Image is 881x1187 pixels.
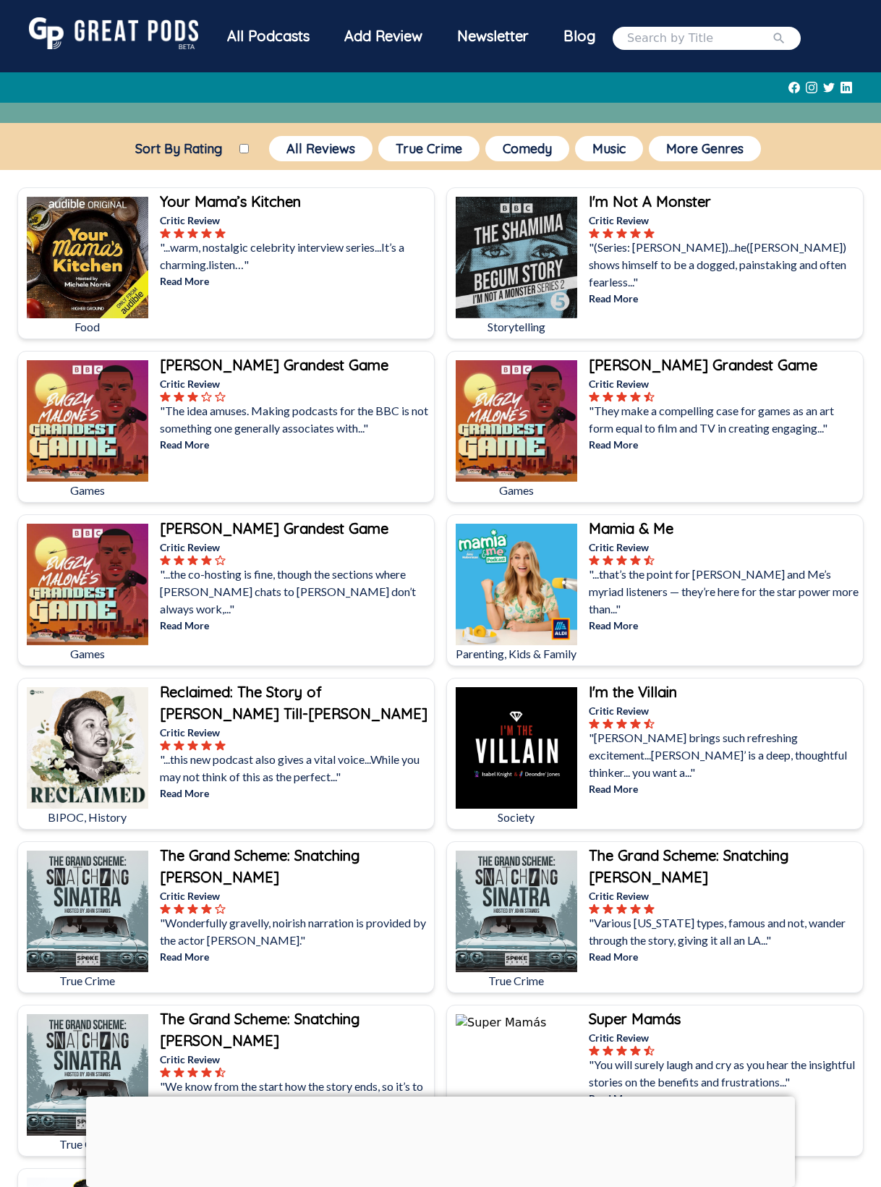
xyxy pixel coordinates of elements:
p: BIPOC, History [27,809,148,826]
img: The Grand Scheme: Snatching Sinatra [456,851,577,972]
b: [PERSON_NAME] Grandest Game [160,356,388,374]
p: "...that’s the point for [PERSON_NAME] and Me’s myriad listeners — they’re here for the star powe... [589,566,860,618]
a: Bugzy Malone’s Grandest GameGames[PERSON_NAME] Grandest GameCritic Review"The idea amuses. Making... [17,351,435,503]
a: All Reviews [266,133,375,164]
img: I'm the Villain [456,687,577,809]
button: Comedy [485,136,569,161]
p: "...this new podcast also gives a vital voice...While you may not think of this as the perfect..." [160,751,431,786]
a: Your Mama’s KitchenFoodYour Mama’s KitchenCritic Review"...warm, nostalgic celebrity interview se... [17,187,435,339]
img: The Grand Scheme: Snatching Sinatra [27,851,148,972]
p: Games [27,482,148,499]
img: Reclaimed: The Story of Mamie Till-Mobley [27,687,148,809]
p: "...the co-hosting is fine, though the sections where [PERSON_NAME] chats to [PERSON_NAME] don’t ... [160,566,431,618]
a: True Crime [375,133,482,164]
div: Newsletter [440,17,546,55]
p: Read More [589,291,860,306]
p: Read More [160,949,431,964]
b: [PERSON_NAME] Grandest Game [160,519,388,537]
img: Super Mamás [456,1014,577,1136]
p: Food [27,318,148,336]
p: Read More [589,618,860,633]
p: Critic Review [160,540,431,555]
a: All Podcasts [210,17,327,59]
a: The Grand Scheme: Snatching SinatraTrue CrimeThe Grand Scheme: Snatching [PERSON_NAME]Critic Revi... [17,841,435,993]
img: Bugzy Malone’s Grandest Game [456,360,577,482]
p: Games [456,482,577,499]
p: "The idea amuses. Making podcasts for the BBC is not something one generally associates with..." [160,402,431,437]
img: Your Mama’s Kitchen [27,197,148,318]
p: "You will surely laugh and cry as you hear the insightful stories on the benefits and frustration... [589,1056,860,1091]
a: The Grand Scheme: Snatching SinatraTrue CrimeThe Grand Scheme: Snatching [PERSON_NAME]Critic Revi... [17,1005,435,1157]
a: The Grand Scheme: Snatching SinatraTrue CrimeThe Grand Scheme: Snatching [PERSON_NAME]Critic Revi... [446,841,864,993]
p: True Crime [27,972,148,990]
div: All Podcasts [210,17,327,55]
a: Add Review [327,17,440,55]
a: Reclaimed: The Story of Mamie Till-MobleyBIPOC, HistoryReclaimed: The Story of [PERSON_NAME] Till... [17,678,435,830]
button: More Genres [649,136,761,161]
button: Music [575,136,643,161]
iframe: Advertisement [86,1097,795,1183]
img: Bugzy Malone’s Grandest Game [27,360,148,482]
img: I'm Not A Monster [456,197,577,318]
a: Bugzy Malone’s Grandest GameGames[PERSON_NAME] Grandest GameCritic Review"...the co-hosting is fi... [17,514,435,666]
p: Society [456,809,577,826]
b: Your Mama’s Kitchen [160,192,301,210]
a: Bugzy Malone’s Grandest GameGames[PERSON_NAME] Grandest GameCritic Review"They make a compelling ... [446,351,864,503]
a: Newsletter [440,17,546,59]
a: Blog [546,17,613,55]
p: Read More [160,618,431,633]
p: Critic Review [160,888,431,903]
input: Search by Title [627,30,772,47]
p: Parenting, Kids & Family [456,645,577,663]
p: Critic Review [589,376,860,391]
p: "[PERSON_NAME] brings such refreshing excitement...[PERSON_NAME]’ is a deep, thoughtful thinker..... [589,729,860,781]
img: Bugzy Malone’s Grandest Game [27,524,148,645]
label: Sort By Rating [118,140,239,157]
button: All Reviews [269,136,373,161]
p: "They make a compelling case for games as an art form equal to film and TV in creating engaging..." [589,402,860,437]
p: Critic Review [160,213,431,228]
p: Read More [160,273,431,289]
img: Mamia & Me [456,524,577,645]
a: Mamia & MeParenting, Kids & FamilyMamia & MeCritic Review"...that’s the point for [PERSON_NAME] a... [446,514,864,666]
p: Storytelling [456,318,577,336]
p: True Crime [456,972,577,990]
b: Mamia & Me [589,519,673,537]
p: Read More [589,437,860,452]
p: Read More [589,781,860,796]
a: Music [572,133,646,164]
p: Read More [160,786,431,801]
p: Read More [589,949,860,964]
a: Super MamásSociety, BusinessSuper MamásCritic Review"You will surely laugh and cry as you hear th... [446,1005,864,1157]
b: [PERSON_NAME] Grandest Game [589,356,817,374]
b: I'm Not A Monster [589,192,711,210]
img: GreatPods [29,17,198,49]
a: I'm the VillainSocietyI'm the VillainCritic Review"[PERSON_NAME] brings such refreshing excitemen... [446,678,864,830]
p: Critic Review [160,376,431,391]
p: Read More [160,437,431,452]
p: Critic Review [589,703,860,718]
p: "We know from the start how the story ends, so it’s to the series’ credit that it manages to..." [160,1078,431,1112]
a: Comedy [482,133,572,164]
img: The Grand Scheme: Snatching Sinatra [27,1014,148,1136]
b: The Grand Scheme: Snatching [PERSON_NAME] [160,846,359,886]
p: "Various [US_STATE] types, famous and not, wander through the story, giving it all an LA..." [589,914,860,949]
b: The Grand Scheme: Snatching [PERSON_NAME] [160,1010,359,1050]
p: Games [27,645,148,663]
p: Critic Review [589,213,860,228]
b: Super Mamás [589,1010,681,1028]
p: Critic Review [589,540,860,555]
p: Critic Review [589,1030,860,1045]
p: Read More [589,1091,860,1106]
p: Critic Review [160,1052,431,1067]
p: "...warm, nostalgic celebrity interview series...It’s a charming.listen…" [160,239,431,273]
button: True Crime [378,136,480,161]
a: I'm Not A MonsterStorytellingI'm Not A MonsterCritic Review"(Series: [PERSON_NAME])...he([PERSON_... [446,187,864,339]
p: True Crime [27,1136,148,1153]
p: "Wonderfully gravelly, noirish narration is provided by the actor [PERSON_NAME]." [160,914,431,949]
p: "(Series: [PERSON_NAME])...he([PERSON_NAME]) shows himself to be a dogged, painstaking and often ... [589,239,860,291]
b: I'm the Villain [589,683,677,701]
